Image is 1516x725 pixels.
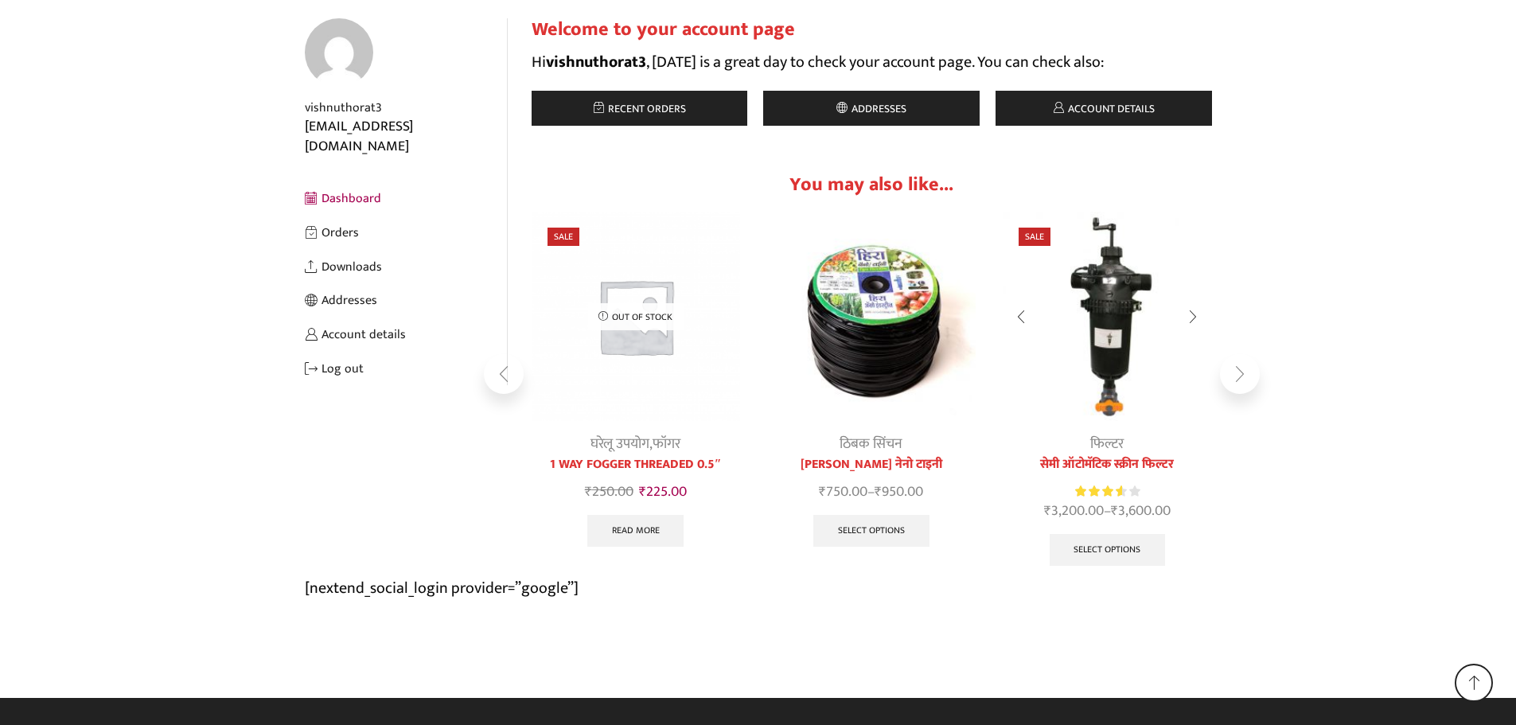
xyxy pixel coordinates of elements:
[546,49,646,76] strong: vishnuthorat3
[305,216,507,250] a: Orders
[1111,499,1118,523] span: ₹
[532,91,748,126] a: Recent orders
[585,480,592,504] span: ₹
[587,303,684,330] p: Out of stock
[758,204,985,556] div: 2 / 7
[996,91,1212,126] a: Account details
[484,354,524,394] div: Previous slide
[1111,499,1171,523] bdi: 3,600.00
[305,99,507,117] div: vishnuthorat3
[305,352,507,386] a: Log out
[819,480,826,504] span: ₹
[305,18,1212,601] p: [nextend_social_login provider=”google”]
[1019,228,1050,246] span: Sale
[813,515,929,547] a: Select options for “हिरा नेनो टाइनी”
[585,480,633,504] bdi: 250.00
[532,14,795,45] span: Welcome to your account page
[653,432,680,456] a: फॉगर
[819,480,867,504] bdi: 750.00
[875,480,882,504] span: ₹
[604,99,686,118] span: Recent orders
[1044,499,1104,523] bdi: 3,200.00
[789,169,953,201] span: You may also like...
[1003,212,1211,420] img: Semi Automatic Screen Filter
[767,455,976,474] a: [PERSON_NAME] नेनो टाइनी
[305,250,507,284] a: Downloads
[763,91,980,126] a: Addresses
[532,434,740,455] div: ,
[548,228,579,246] span: Sale
[1003,455,1211,474] a: सेमी ऑटोमॅटिक स्क्रीन फिल्टर
[767,481,976,503] span: –
[848,99,906,118] span: Addresses
[1044,499,1051,523] span: ₹
[639,480,646,504] span: ₹
[1050,534,1166,566] a: Select options for “सेमी ऑटोमॅटिक स्क्रीन फिल्टर”
[1064,99,1155,118] span: Account details
[840,432,902,456] a: ठिबक सिंचन
[305,181,507,216] a: Dashboard
[639,480,687,504] bdi: 225.00
[532,212,740,420] img: Placeholder
[305,318,507,352] a: Account details
[1075,483,1140,500] div: Rated 3.67 out of 5
[993,204,1221,575] div: 3 / 7
[532,455,740,474] a: 1 WAY FOGGER THREADED 0.5″
[305,117,507,158] div: [EMAIL_ADDRESS][DOMAIN_NAME]
[532,49,1212,75] p: Hi , [DATE] is a great day to check your account page. You can check also:
[305,283,507,318] a: Addresses
[1075,483,1122,500] span: Rated out of 5
[1003,501,1211,522] span: –
[587,515,684,547] a: Read more about “1 WAY FOGGER THREADED 0.5"”
[1220,354,1260,394] div: Next slide
[767,212,976,420] img: nano drip
[522,204,750,556] div: 1 / 7
[590,432,649,456] a: घरेलू उपयोग
[1090,432,1124,456] a: फिल्टर
[875,480,923,504] bdi: 950.00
